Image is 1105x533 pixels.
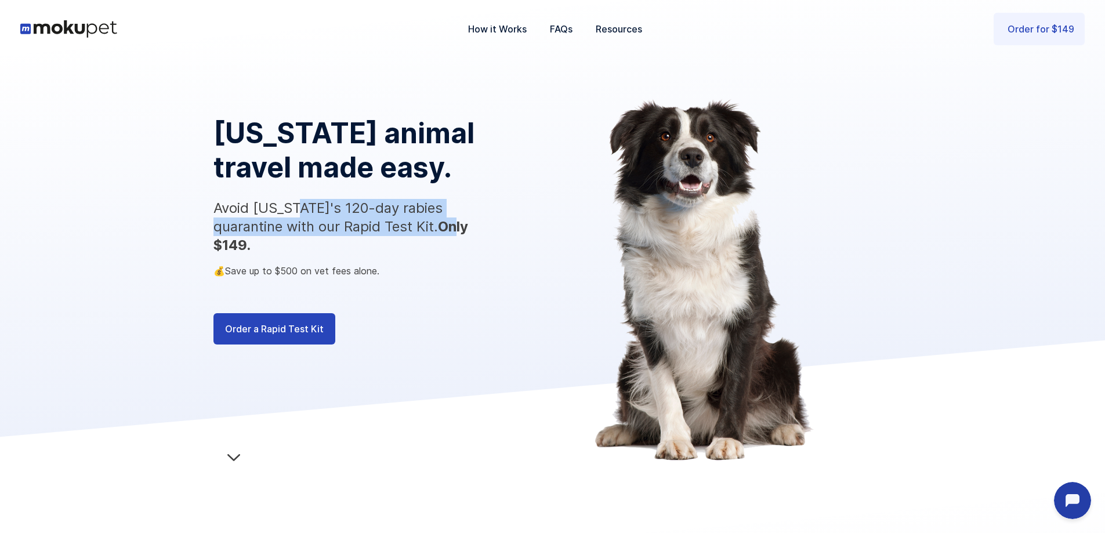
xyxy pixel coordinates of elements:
h1: [US_STATE] animal travel made easy. [213,116,493,184]
p: Avoid [US_STATE]'s 120-day rabies quarantine with our Rapid Test Kit. [213,199,492,255]
iframe: Botpress [1054,482,1091,519]
a: How it Works [457,10,538,48]
a: Order a Rapid Test Kit [213,313,335,345]
a: Resources [584,10,654,48]
a: home [20,20,117,38]
div: Order for $149 [1008,21,1074,37]
a: FAQs [538,10,584,48]
a: Order for $149 [994,13,1085,45]
div: 💰Save up to $500 on vet fees alone. [213,263,544,278]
